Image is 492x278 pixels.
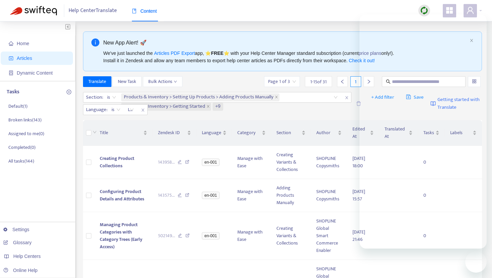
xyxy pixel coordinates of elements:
span: is [107,92,116,102]
span: Dynamic Content [17,70,53,76]
span: Title [100,129,142,136]
a: Settings [3,227,29,232]
span: container [9,71,13,75]
span: info-circle [91,38,99,47]
span: Products & Inventory > Setting Up Products > Adding Products Manually [121,93,279,101]
td: SHOPLINE Global Smart Commerce Enabler [311,212,347,260]
span: en-001 [202,232,220,240]
a: Check it out! [349,58,375,63]
span: close [207,105,210,109]
span: 502149 ... [158,232,175,240]
span: Articles [17,56,32,61]
span: plus-circle [67,90,71,94]
span: close [275,95,278,99]
span: 143575 ... [158,192,175,199]
span: 143958 ... [158,159,175,166]
span: Language : [83,105,108,115]
span: Section [276,129,300,136]
span: Products & Inventory > Setting Up Products > Adding Products Manually [124,93,273,101]
td: Adding Products Manually [271,179,311,212]
div: We've just launched the app, ⭐ ⭐️ with your Help Center Manager standard subscription (current on... [103,50,467,64]
span: Language [202,129,221,136]
td: SHOPLINE Copysmiths [311,146,347,179]
button: Bulk Actionsdown [143,76,182,87]
span: Configuring Product Details and Attributes [100,188,144,203]
a: Glossary [3,240,31,245]
span: en-001 [202,159,220,166]
td: Manage with Ease [232,179,271,212]
span: +9 [215,103,221,111]
span: close [342,94,351,102]
iframe: メッセージングウィンドウ [359,14,487,249]
p: Broken links ( 143 ) [8,116,42,123]
td: Manage with Ease [232,146,271,179]
td: Manage with Ease [232,212,271,260]
span: Help Centers [13,254,41,259]
iframe: メッセージングウィンドウの起動ボタン、進行中の会話 [465,251,487,273]
span: en-001 [202,192,220,199]
span: [DATE] 15:57 [352,188,365,203]
span: down [93,130,97,134]
td: Creating Variants & Collections [271,212,311,260]
span: Products & Inventory > Getting Started [124,103,205,111]
span: close [139,106,147,114]
span: Content [132,8,157,14]
th: Zendesk ID [153,120,196,146]
span: Creating Product Collections [100,155,134,170]
span: book [132,9,137,13]
span: Help Center Translate [69,4,117,17]
span: Bulk Actions [148,78,177,85]
span: home [9,41,13,46]
p: All tasks ( 144 ) [8,158,34,165]
button: New Task [112,76,142,87]
span: left [340,79,345,84]
a: Articles PDF Export [154,51,195,56]
p: Default ( 1 ) [8,103,27,110]
div: 1 [350,76,361,87]
a: Online Help [3,268,37,273]
span: Home [17,41,29,46]
span: Translate [88,78,106,85]
a: price plans [359,51,382,56]
th: Author [311,120,347,146]
p: Tasks [7,88,19,96]
img: Swifteq [10,6,57,15]
th: Section [271,120,311,146]
th: Language [196,120,232,146]
span: [DATE] 18:00 [352,155,365,170]
span: user [466,6,474,14]
span: Section : [83,92,104,102]
span: is [111,105,120,115]
span: Products & Inventory > Getting Started [121,103,211,111]
span: Category [237,129,260,136]
td: Creating Variants & Collections [271,146,311,179]
span: account-book [9,56,13,61]
span: down [174,80,177,83]
span: Managing Product Categories with Category Trees (Early Access) [100,221,142,251]
td: SHOPLINE Copysmiths [311,179,347,212]
button: Translate [83,76,111,87]
p: Completed ( 0 ) [8,144,35,151]
span: appstore [445,6,454,14]
b: FREE [211,51,223,56]
span: New Task [118,78,136,85]
th: Edited At [347,120,379,146]
span: Author [316,129,337,136]
p: Assigned to me ( 0 ) [8,130,44,137]
span: +9 [213,103,223,111]
span: [DATE] 21:46 [352,228,365,243]
span: 1 - 15 of 31 [310,78,327,85]
span: Edited At [352,125,368,140]
div: New App Alert! 🚀 [103,38,467,47]
th: Title [94,120,153,146]
span: delete [356,101,361,106]
span: Zendesk ID [158,129,186,136]
th: Category [232,120,271,146]
img: sync.dc5367851b00ba804db3.png [420,6,428,15]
